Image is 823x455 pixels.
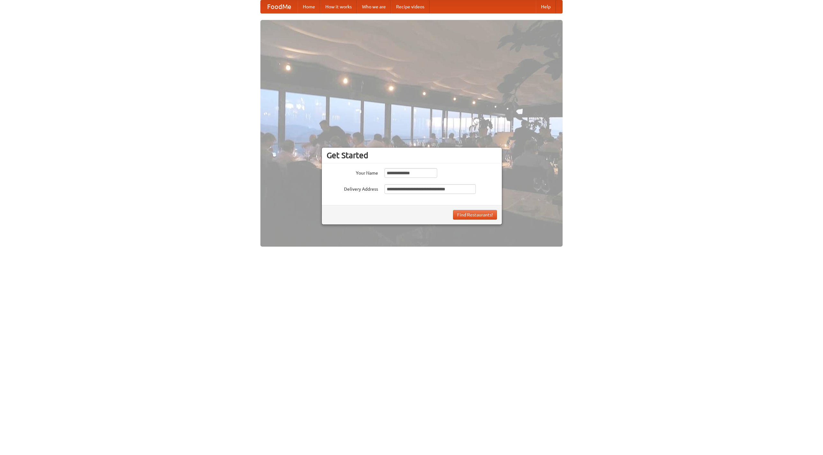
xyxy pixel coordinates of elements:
a: Help [536,0,556,13]
label: Delivery Address [327,184,378,192]
a: Recipe videos [391,0,430,13]
a: FoodMe [261,0,298,13]
a: How it works [320,0,357,13]
button: Find Restaurants! [453,210,497,220]
a: Who we are [357,0,391,13]
label: Your Name [327,168,378,176]
h3: Get Started [327,150,497,160]
a: Home [298,0,320,13]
